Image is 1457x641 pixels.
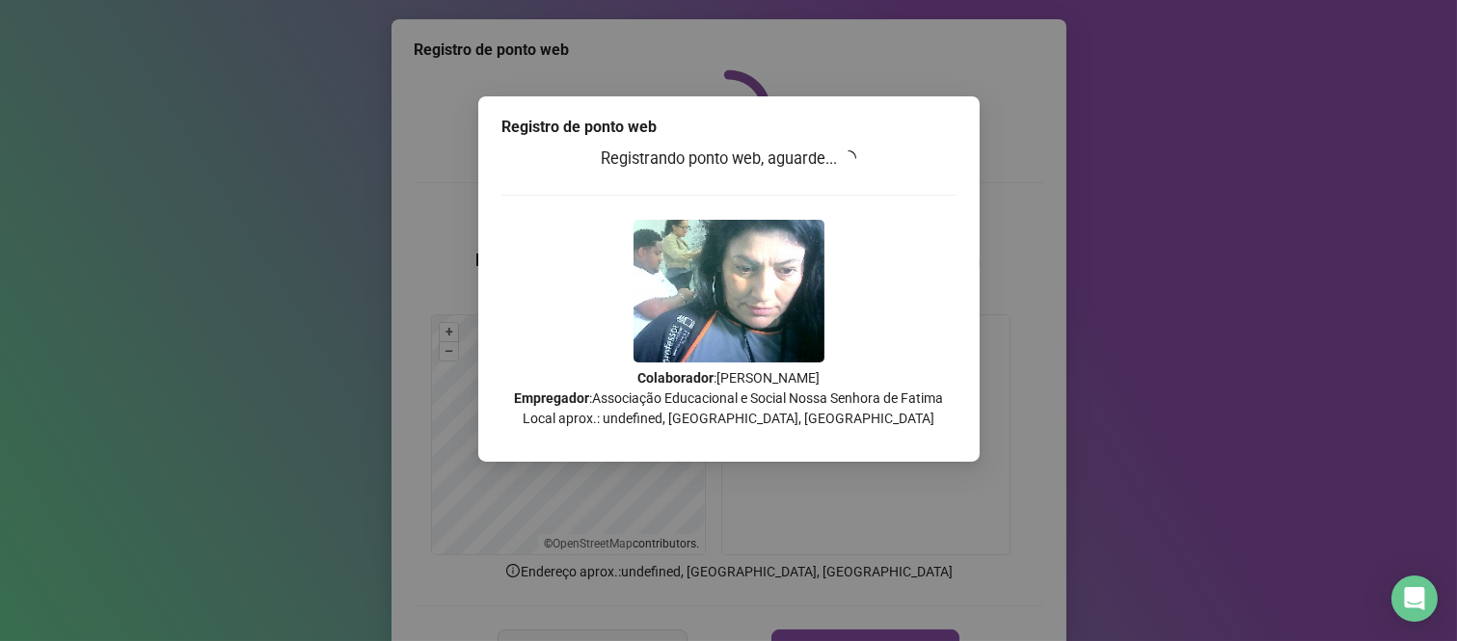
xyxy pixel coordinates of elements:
strong: Colaborador [637,370,714,386]
img: 9k= [634,220,824,362]
strong: Empregador [514,390,589,406]
p: : [PERSON_NAME] : Associação Educacional e Social Nossa Senhora de Fatima Local aprox.: undefined... [501,368,957,429]
div: Open Intercom Messenger [1391,575,1438,622]
h3: Registrando ponto web, aguarde... [501,147,957,172]
div: Registro de ponto web [501,116,957,139]
span: loading [837,147,859,169]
